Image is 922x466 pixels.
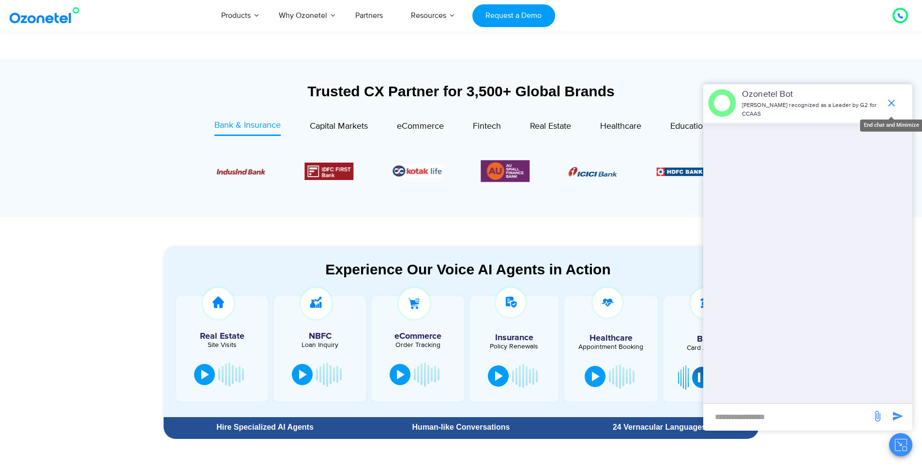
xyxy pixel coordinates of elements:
a: Healthcare [600,119,641,136]
p: Ozonetel Bot [742,88,881,101]
img: header [708,89,736,117]
div: Trusted CX Partner for 3,500+ Global Brands [164,83,759,100]
img: Picture13.png [481,158,529,184]
div: Card Activation [668,345,750,351]
div: Policy Renewals [475,343,554,350]
div: Experience Our Voice AI Agents in Action [173,261,763,278]
span: Bank & Insurance [214,120,281,131]
span: Capital Markets [310,121,368,132]
img: Picture8.png [569,167,618,177]
img: Picture26.jpg [393,164,441,178]
div: 3 / 6 [216,165,265,177]
a: Bank & Insurance [214,119,281,136]
div: 24 Vernacular Languages [565,423,754,431]
a: Request a Demo [472,4,555,27]
div: Loan Inquiry [279,342,361,348]
a: Capital Markets [310,119,368,136]
span: Fintech [473,121,501,132]
h5: Banks [668,335,750,344]
span: Education [670,121,708,132]
div: Human-like Conversations [366,423,555,431]
div: new-msg-input [708,408,867,426]
span: end chat or minimize [882,93,901,113]
div: 4 / 6 [304,163,353,180]
div: 5 / 6 [393,164,441,178]
span: send message [888,406,907,426]
h5: NBFC [279,332,361,341]
div: Site Visits [181,342,263,348]
a: Education [670,119,708,136]
h5: Healthcare [572,334,650,343]
span: eCommerce [397,121,444,132]
div: Order Tracking [377,342,459,348]
a: eCommerce [397,119,444,136]
img: Picture10.png [216,169,265,175]
div: Hire Specialized AI Agents [168,423,362,431]
div: Appointment Booking [572,344,650,350]
span: send message [868,406,887,426]
div: 1 / 6 [569,165,618,177]
img: Picture9.png [657,167,706,176]
div: Image Carousel [217,158,706,184]
a: Real Estate [530,119,571,136]
h5: eCommerce [377,332,459,341]
span: Real Estate [530,121,571,132]
div: 6 / 6 [481,158,529,184]
p: [PERSON_NAME] recognized as a Leader by G2 for CCAAS [742,101,881,119]
img: Picture12.png [304,163,353,180]
a: Fintech [473,119,501,136]
h5: Insurance [475,333,554,342]
span: Healthcare [600,121,641,132]
div: 2 / 6 [657,165,706,177]
h5: Real Estate [181,332,263,341]
button: Close chat [889,433,912,456]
